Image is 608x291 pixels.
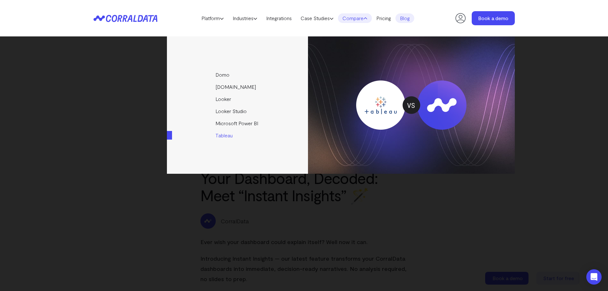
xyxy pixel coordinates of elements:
[167,69,309,81] a: Domo
[167,129,309,142] a: Tableau
[167,93,309,105] a: Looker
[167,117,309,129] a: Microsoft Power BI
[228,13,262,23] a: Industries
[167,81,309,93] a: [DOMAIN_NAME]
[167,105,309,117] a: Looker Studio
[472,11,515,25] a: Book a demo
[372,13,395,23] a: Pricing
[395,13,414,23] a: Blog
[197,13,228,23] a: Platform
[296,13,338,23] a: Case Studies
[338,13,372,23] a: Compare
[262,13,296,23] a: Integrations
[586,269,602,285] div: Open Intercom Messenger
